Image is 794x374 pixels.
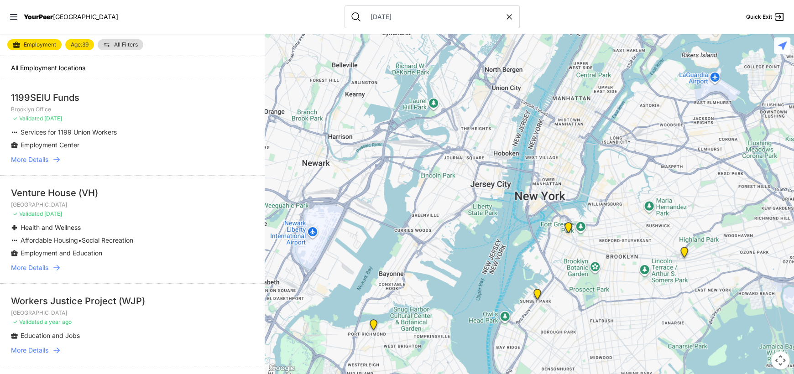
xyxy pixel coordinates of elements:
a: More Details [11,346,254,355]
a: All Filters [98,39,143,50]
span: Quick Exit [746,13,772,21]
span: More Details [11,263,48,272]
span: [DATE] [44,210,62,217]
button: Map camera controls [771,351,789,369]
span: YourPeer [24,13,53,21]
div: Brooklyn Office [559,218,578,240]
span: Education and Jobs [21,332,80,339]
span: Employment [24,41,56,48]
div: 1199SEIU Funds [11,91,254,104]
input: Search [365,12,505,21]
p: [GEOGRAPHIC_DATA] [11,309,254,317]
span: Services for 1199 Union Workers [21,128,117,136]
a: Quick Exit [746,11,785,22]
a: More Details [11,263,254,272]
span: ✓ Validated [13,210,43,217]
span: More Details [11,346,48,355]
span: [DATE] [44,115,62,122]
span: Social Recreation [82,236,133,244]
a: Employment [7,39,62,50]
div: Brooklyn Office [675,243,694,265]
span: Employment and Education [21,249,102,257]
span: Affordable Housing [21,236,78,244]
a: YourPeer[GEOGRAPHIC_DATA] [24,14,118,20]
p: Brooklyn Office [11,106,254,113]
div: Staten Island [364,316,383,338]
span: Employment Center [21,141,79,149]
span: All Filters [114,42,138,47]
span: ✓ Validated [13,115,43,122]
span: a year ago [44,318,72,325]
p: [GEOGRAPHIC_DATA] [11,201,254,208]
a: More Details [11,155,254,164]
div: Workers Justice Project (WJP) [11,295,254,307]
a: Age:39 [65,39,94,50]
a: Open this area in Google Maps (opens a new window) [267,362,297,374]
img: Google [267,362,297,374]
div: Venture House (VH) [11,187,254,199]
div: Sunset Park [528,285,547,307]
span: More Details [11,155,48,164]
span: All Employment locations [11,64,85,72]
span: Age: 39 [71,42,89,47]
span: ✓ Validated [13,318,43,325]
span: • [78,236,82,244]
span: Health and Wellness [21,223,81,231]
span: [GEOGRAPHIC_DATA] [53,13,118,21]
